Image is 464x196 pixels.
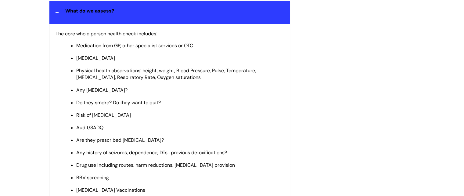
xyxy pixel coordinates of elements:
span: Risk of [MEDICAL_DATA] [76,112,131,118]
strong: What do we assess? [65,8,114,14]
span: [MEDICAL_DATA] [76,55,115,61]
span: Drug use including routes, harm reductions, [MEDICAL_DATA] provision [76,162,235,168]
span: The core whole person health check includes: [56,30,157,37]
span: Any history of seizures, dependence, DTs , previous detoxifications? [76,149,227,156]
span: Any [MEDICAL_DATA]? [76,87,128,93]
span: Are they prescribed [MEDICAL_DATA]? [76,137,164,143]
span: BBV screening [76,174,109,181]
span: Do they smoke? Do they want to quit? [76,99,161,106]
span: [MEDICAL_DATA] Vaccinations [76,187,145,193]
span: Audit/SADQ [76,124,103,131]
span: Medication from GP, other specialist services or OTC [76,42,193,49]
span: Physical health observations: height, weight, Blood Pressure, Pulse, Temperature, [MEDICAL_DATA],... [76,67,256,80]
